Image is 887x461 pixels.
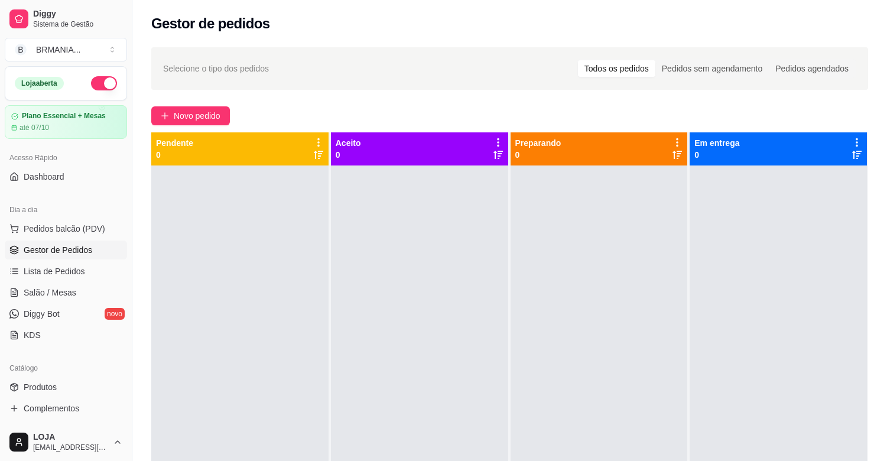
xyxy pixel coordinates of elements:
span: plus [161,112,169,120]
span: Gestor de Pedidos [24,244,92,256]
span: Novo pedido [174,109,220,122]
span: Produtos [24,381,57,393]
p: 0 [156,149,193,161]
span: Sistema de Gestão [33,20,122,29]
p: 0 [336,149,361,161]
p: Preparando [515,137,561,149]
a: Diggy Botnovo [5,304,127,323]
p: 0 [694,149,739,161]
button: Select a team [5,38,127,61]
div: Loja aberta [15,77,64,90]
span: Salão / Mesas [24,287,76,298]
span: Dashboard [24,171,64,183]
p: 0 [515,149,561,161]
button: Alterar Status [91,76,117,90]
p: Aceito [336,137,361,149]
article: Plano Essencial + Mesas [22,112,106,121]
div: Catálogo [5,359,127,378]
a: Gestor de Pedidos [5,241,127,259]
span: Diggy Bot [24,308,60,320]
a: Produtos [5,378,127,397]
a: Lista de Pedidos [5,262,127,281]
span: Lista de Pedidos [24,265,85,277]
a: Dashboard [5,167,127,186]
span: LOJA [33,432,108,443]
span: KDS [24,329,41,341]
div: Pedidos agendados [769,60,855,77]
span: [EMAIL_ADDRESS][DOMAIN_NAME] [33,443,108,452]
button: LOJA[EMAIL_ADDRESS][DOMAIN_NAME] [5,428,127,456]
button: Pedidos balcão (PDV) [5,219,127,238]
div: Pedidos sem agendamento [655,60,769,77]
p: Pendente [156,137,193,149]
p: Em entrega [694,137,739,149]
span: Complementos [24,402,79,414]
article: até 07/10 [20,123,49,132]
div: BRMANIA ... [36,44,80,56]
a: KDS [5,326,127,345]
span: B [15,44,27,56]
button: Novo pedido [151,106,230,125]
a: Salão / Mesas [5,283,127,302]
span: Selecione o tipo dos pedidos [163,62,269,75]
div: Acesso Rápido [5,148,127,167]
div: Dia a dia [5,200,127,219]
a: DiggySistema de Gestão [5,5,127,33]
a: Plano Essencial + Mesasaté 07/10 [5,105,127,139]
span: Pedidos balcão (PDV) [24,223,105,235]
h2: Gestor de pedidos [151,14,270,33]
div: Todos os pedidos [578,60,655,77]
a: Complementos [5,399,127,418]
span: Diggy [33,9,122,20]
